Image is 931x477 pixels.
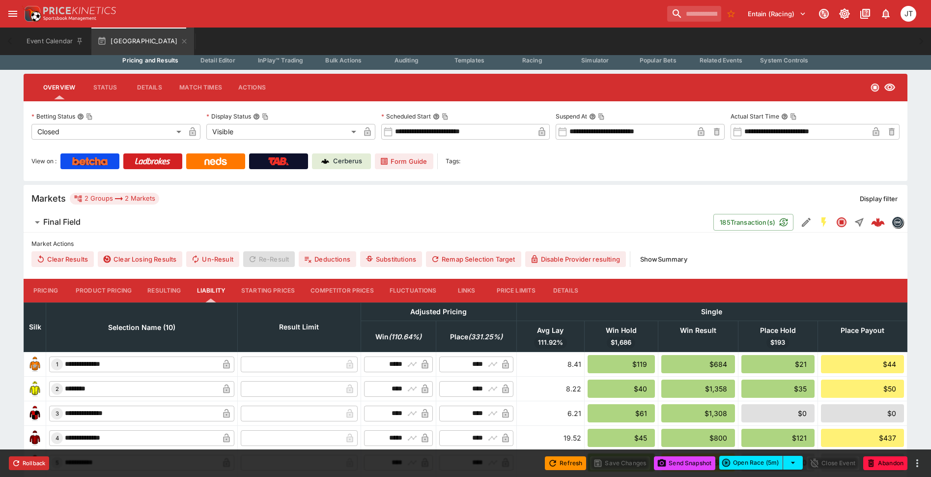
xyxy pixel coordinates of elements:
[127,76,171,99] button: Details
[661,429,735,447] div: $800
[543,279,588,302] button: Details
[661,404,735,422] div: $1,308
[581,57,609,64] span: Simulator
[360,251,422,267] button: Substitutions
[381,112,431,120] p: Scheduled Start
[321,157,329,165] img: Cerberus
[333,156,362,166] p: Cerberus
[468,331,503,343] em: ( 331.25 %)
[741,355,815,373] div: $21
[35,76,83,99] button: Overview
[522,57,542,64] span: Racing
[723,6,739,22] button: No Bookmarks
[634,251,693,267] button: ShowSummary
[439,331,513,343] span: Place(331.25%)
[171,76,230,99] button: Match Times
[731,112,779,120] p: Actual Start Time
[43,217,81,227] h6: Final Field
[607,338,635,348] span: $1,686
[200,57,235,64] span: Detail Editor
[54,410,61,417] span: 3
[868,212,888,232] a: 6f275053-8142-4b9f-ac38-f0978dc2112c
[77,113,84,120] button: Betting StatusCopy To Clipboard
[31,237,900,251] label: Market Actions
[588,355,655,373] div: $119
[303,279,382,302] button: Competitor Prices
[836,5,853,23] button: Toggle light/dark mode
[361,302,516,321] th: Adjusted Pricing
[588,404,655,422] div: $61
[27,381,43,397] img: runner 2
[797,213,815,231] button: Edit Detail
[97,322,186,333] span: Selection Name (10)
[556,112,587,120] p: Suspend At
[892,217,903,228] img: betmakers
[86,113,93,120] button: Copy To Clipboard
[741,429,815,447] div: $121
[719,456,803,470] div: split button
[54,386,61,392] span: 2
[312,153,371,169] a: Cerberus
[31,112,75,120] p: Betting Status
[741,380,815,398] div: $35
[426,251,521,267] button: Remap Selection Target
[520,359,581,369] div: 8.41
[640,57,677,64] span: Popular Bets
[122,57,178,64] span: Pricing and Results
[140,279,189,302] button: Resulting
[206,112,251,120] p: Display Status
[233,279,303,302] button: Starting Prices
[742,6,812,22] button: Select Tenant
[389,331,422,343] em: ( 110.64 %)
[821,429,904,447] div: $437
[43,7,116,14] img: PriceKinetics
[433,113,440,120] button: Scheduled StartCopy To Clipboard
[74,193,155,205] div: 2 Groups 2 Markets
[901,6,916,22] div: Josh Tanner
[588,380,655,398] div: $40
[595,325,648,336] span: Win Hold
[892,216,903,228] div: betmakers
[268,157,289,165] img: TabNZ
[445,279,489,302] button: Links
[27,406,43,421] img: runner 3
[588,429,655,447] div: $45
[871,215,885,229] img: logo-cerberus--red.svg
[243,251,295,267] span: Re-Result
[22,4,41,24] img: PriceKinetics Logo
[836,216,847,228] svg: Closed
[700,57,742,64] span: Related Events
[545,456,586,470] button: Refresh
[863,456,907,470] button: Abandon
[719,456,783,470] button: Open Race (5m)
[31,193,66,204] h5: Markets
[135,157,170,165] img: Ladbrokes
[766,338,789,348] span: $193
[871,215,885,229] div: 6f275053-8142-4b9f-ac38-f0978dc2112c
[27,357,43,372] img: runner 1
[661,355,735,373] div: $684
[749,325,807,336] span: Place Hold
[375,153,433,169] a: Form Guide
[877,5,895,23] button: Notifications
[669,325,727,336] span: Win Result
[98,251,182,267] button: Clear Losing Results
[815,5,833,23] button: Connected to PK
[238,302,361,352] th: Result Limit
[667,6,721,22] input: search
[186,251,239,267] span: Un-Result
[821,380,904,398] div: $50
[830,325,895,336] span: Place Payout
[262,113,269,120] button: Copy To Clipboard
[783,456,803,470] button: select merge strategy
[68,279,140,302] button: Product Pricing
[54,361,60,368] span: 1
[204,157,226,165] img: Neds
[9,456,49,470] button: Rollback
[31,153,56,169] label: View on :
[395,57,419,64] span: Auditing
[520,384,581,394] div: 8.22
[741,404,815,422] div: $0
[526,325,574,336] span: Avg Lay
[821,404,904,422] div: $0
